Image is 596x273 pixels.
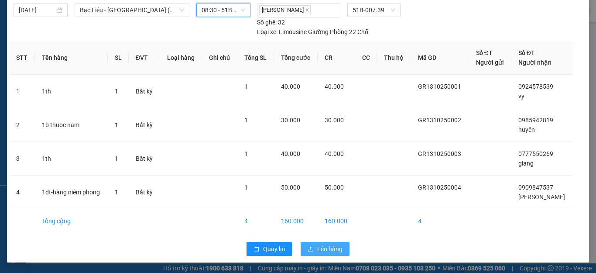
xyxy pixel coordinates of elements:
[318,209,355,233] td: 160.000
[244,117,248,124] span: 1
[325,184,344,191] span: 50.000
[253,246,260,253] span: rollback
[411,41,469,75] th: Mã GD
[518,150,553,157] span: 0777550269
[281,117,300,124] span: 30.000
[202,41,237,75] th: Ghi chú
[518,59,551,66] span: Người nhận
[518,126,535,133] span: huyền
[129,176,160,209] td: Bất kỳ
[317,244,343,254] span: Lên hàng
[35,209,108,233] td: Tổng cộng
[518,49,535,56] span: Số ĐT
[518,160,534,167] span: giang
[35,41,108,75] th: Tên hàng
[244,150,248,157] span: 1
[518,83,553,90] span: 0924578539
[129,108,160,142] td: Bất kỳ
[4,65,89,79] b: GỬI : VP Giá Rai
[237,41,274,75] th: Tổng SL
[9,176,35,209] td: 4
[115,121,118,128] span: 1
[281,184,300,191] span: 50.000
[129,75,160,108] td: Bất kỳ
[325,150,344,157] span: 40.000
[274,41,318,75] th: Tổng cước
[247,242,292,256] button: rollbackQuay lại
[305,8,309,12] span: close
[418,150,461,157] span: GR1310250003
[115,88,118,95] span: 1
[353,3,395,17] span: 51B-007.39
[4,41,166,52] li: 0983 44 7777
[418,83,461,90] span: GR1310250001
[257,27,277,37] span: Loại xe:
[325,117,344,124] span: 30.000
[355,41,377,75] th: CC
[318,41,355,75] th: CR
[476,49,493,56] span: Số ĐT
[257,17,277,27] span: Số ghế:
[179,7,185,13] span: down
[259,5,311,15] span: [PERSON_NAME]
[35,75,108,108] td: 1th
[281,83,300,90] span: 40.000
[237,209,274,233] td: 4
[115,189,118,196] span: 1
[202,3,245,17] span: 08:30 - 51B-007.39
[9,75,35,108] td: 1
[80,3,184,17] span: Bạc Liêu - Sài Gòn (VIP)
[411,209,469,233] td: 4
[108,41,129,75] th: SL
[244,83,248,90] span: 1
[476,59,504,66] span: Người gửi
[129,41,160,75] th: ĐVT
[518,117,553,124] span: 0985942819
[115,155,118,162] span: 1
[9,108,35,142] td: 2
[244,184,248,191] span: 1
[35,176,108,209] td: 1dt-hàng niêm phong
[518,93,524,100] span: vy
[4,19,166,41] li: [STREET_ADDRESS][PERSON_NAME]
[50,43,57,50] span: phone
[377,41,411,75] th: Thu hộ
[263,244,285,254] span: Quay lại
[308,246,314,253] span: upload
[19,5,55,15] input: 13/10/2025
[325,83,344,90] span: 40.000
[518,184,553,191] span: 0909847537
[301,242,349,256] button: uploadLên hàng
[35,108,108,142] td: 1b thuoc nam
[281,150,300,157] span: 40.000
[257,27,368,37] div: Limousine Giường Phòng 22 Chỗ
[129,142,160,176] td: Bất kỳ
[418,184,461,191] span: GR1310250004
[50,21,57,28] span: environment
[274,209,318,233] td: 160.000
[418,117,461,124] span: GR1310250002
[9,142,35,176] td: 3
[518,194,565,200] span: [PERSON_NAME]
[50,6,94,17] b: TRÍ NHÂN
[257,17,285,27] div: 32
[35,142,108,176] td: 1th
[160,41,202,75] th: Loại hàng
[9,41,35,75] th: STT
